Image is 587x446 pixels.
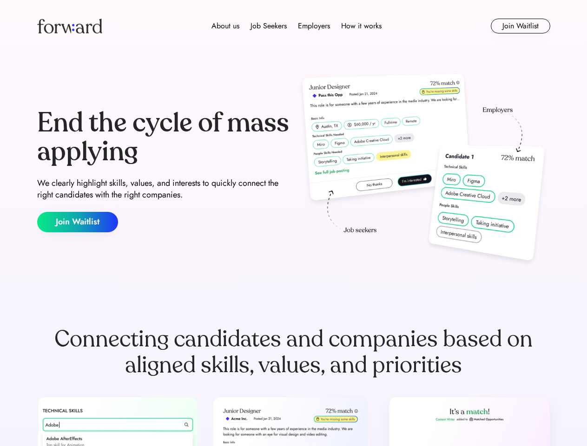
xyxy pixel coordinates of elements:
div: We clearly highlight skills, values, and interests to quickly connect the right candidates with t... [37,177,290,201]
div: End the cycle of mass applying [37,109,290,166]
div: About us [211,20,239,32]
div: Employers [298,20,330,32]
button: Join Waitlist [491,19,550,33]
div: How it works [341,20,382,32]
img: hero-image.png [297,71,550,270]
button: Join Waitlist [37,212,118,232]
div: Job Seekers [251,20,287,32]
div: Connecting candidates and companies based on aligned skills, values, and priorities [37,326,550,378]
img: Forward logo [37,19,102,33]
